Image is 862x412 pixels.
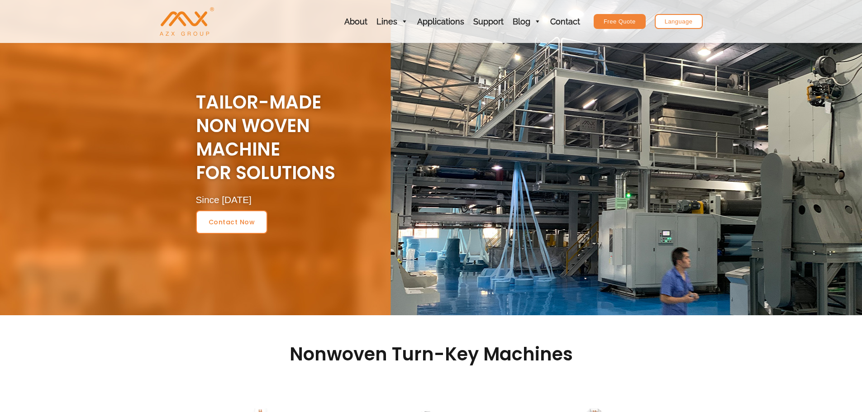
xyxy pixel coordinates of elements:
span: contact now [209,219,255,225]
div: Since [DATE] [196,194,680,206]
a: contact now [196,210,268,234]
h2: Nonwoven Turn-key Machines [178,342,685,366]
a: Language [655,14,703,29]
a: Free Quote [594,14,646,29]
h2: Tailor-Made NON WOVEN MACHINE For Solutions [196,90,689,185]
a: AZX Nonwoven Machine [160,17,214,25]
